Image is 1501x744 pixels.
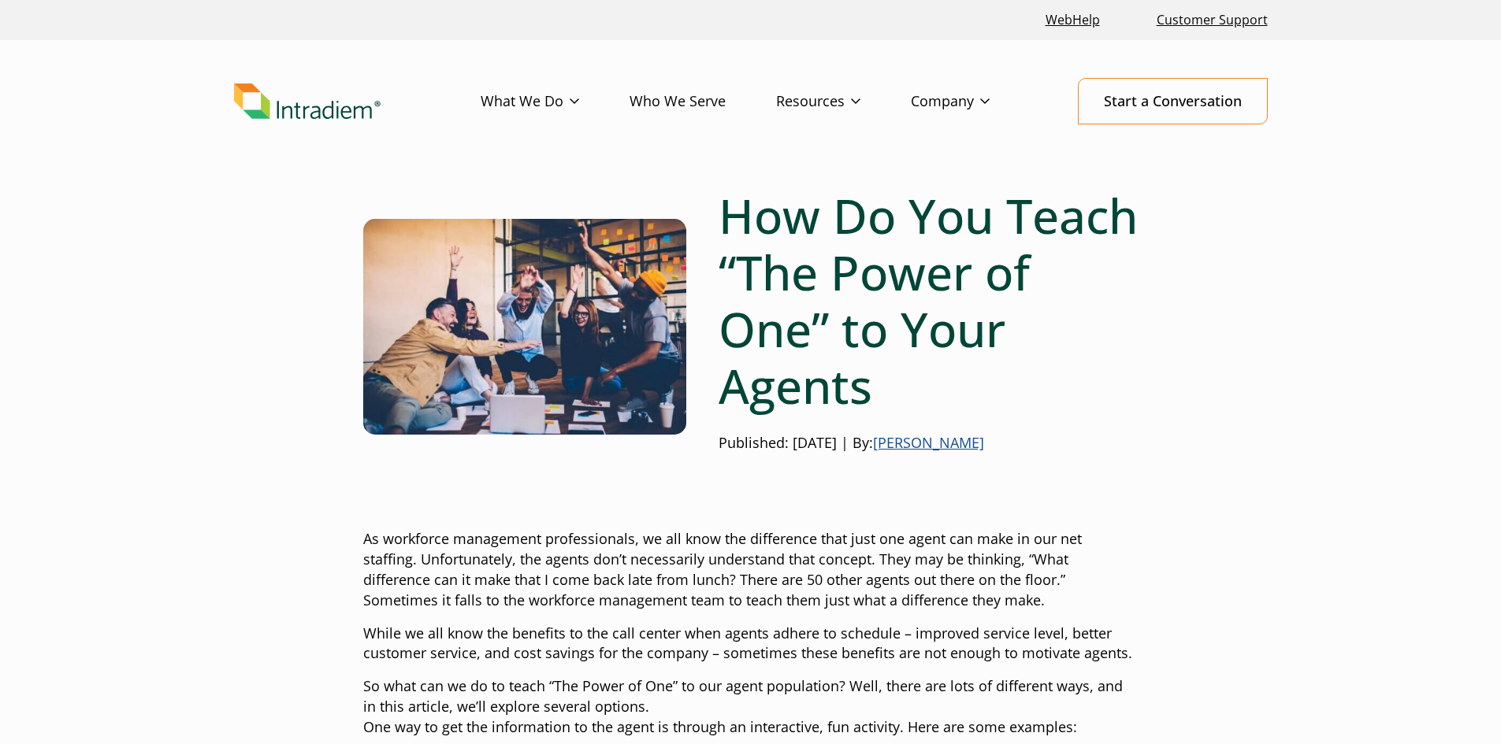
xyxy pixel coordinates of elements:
[481,79,630,124] a: What We Do
[363,529,1139,611] p: As workforce management professionals, we all know the difference that just one agent can make in...
[234,83,381,120] img: Intradiem
[911,79,1040,124] a: Company
[1039,3,1106,37] a: Link opens in a new window
[630,79,776,124] a: Who We Serve
[719,433,1139,453] p: Published: [DATE] | By:
[234,83,481,120] a: Link to homepage of Intradiem
[363,624,1139,664] p: While we all know the benefits to the call center when agents adhere to schedule – improved servi...
[1150,3,1274,37] a: Customer Support
[1078,78,1268,124] a: Start a Conversation
[719,187,1139,414] h1: How Do You Teach “The Power of One” to Your Agents
[776,79,911,124] a: Resources
[873,433,984,452] a: [PERSON_NAME]
[363,676,1139,738] p: So what can we do to teach “The Power of One” to our agent population? Well, there are lots of di...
